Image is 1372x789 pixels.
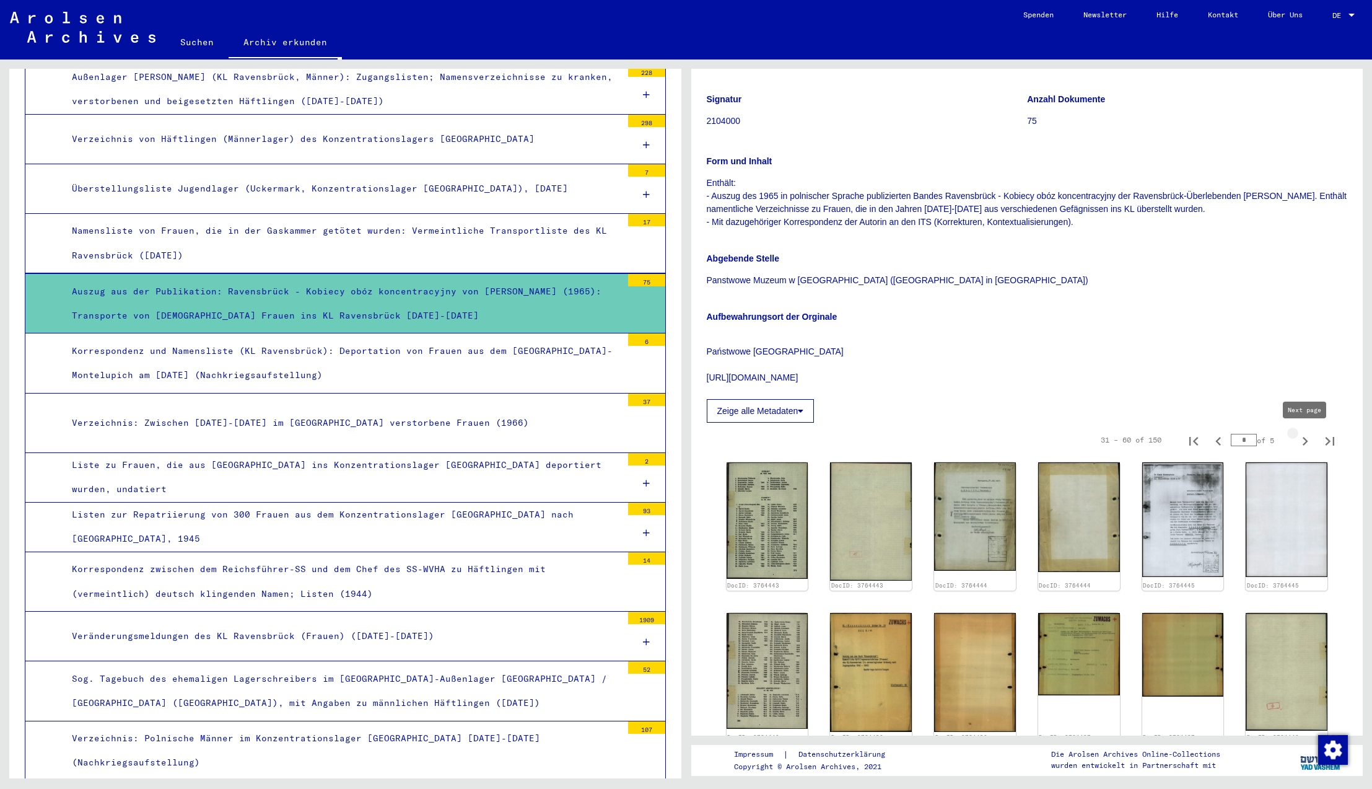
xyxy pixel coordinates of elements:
[1051,760,1220,771] p: wurden entwickelt in Partnerschaft mit
[10,12,155,43] img: Arolsen_neg.svg
[727,613,808,728] img: 001.jpg
[63,624,622,648] div: Veränderungsmeldungen des KL Ravensbrück (Frauen) ([DATE]-[DATE])
[734,748,783,761] a: Impressum
[1246,613,1327,730] img: 002.jpg
[1038,613,1120,695] img: 001.jpg
[1142,462,1224,577] img: 001.jpg
[628,214,665,226] div: 17
[727,582,779,589] a: DocID: 3764443
[1181,428,1206,452] button: First page
[935,582,987,589] a: DocID: 3764444
[707,332,1348,384] p: Państwowe [GEOGRAPHIC_DATA] [URL][DOMAIN_NAME]
[831,582,883,589] a: DocID: 3764443
[628,503,665,515] div: 93
[628,721,665,734] div: 107
[1317,734,1347,764] div: Zustimmung ändern
[1142,613,1224,696] img: 002.jpg
[63,177,622,201] div: Überstellungsliste Jugendlager (Uckermark, Konzentrationslager [GEOGRAPHIC_DATA]), [DATE]
[707,156,772,166] b: Form und Inhalt
[628,274,665,286] div: 75
[707,399,815,423] button: Zeige alle Metadaten
[63,65,622,113] div: Außenlager [PERSON_NAME] (KL Ravensbrück, Männer): Zugangslisten; Namensverzeichnisse zu kranken,...
[934,462,1016,570] img: 001.jpg
[1293,428,1317,452] button: Next page
[1027,94,1105,104] b: Anzahl Dokumente
[1231,434,1293,446] div: of 5
[628,661,665,674] div: 52
[63,339,622,387] div: Korrespondenz und Namensliste (KL Ravensbrück): Deportation von Frauen aus dem [GEOGRAPHIC_DATA]-...
[707,274,1348,287] p: Panstwowe Muzeum w [GEOGRAPHIC_DATA] ([GEOGRAPHIC_DATA] in [GEOGRAPHIC_DATA])
[1247,582,1299,589] a: DocID: 3764445
[63,127,622,151] div: Verzeichnis von Häftlingen (Männerlager) des Konzentrationslagers [GEOGRAPHIC_DATA]
[628,552,665,565] div: 14
[628,394,665,406] div: 37
[63,726,622,775] div: Verzeichnis: Polnische Männer im Konzentrationslager [GEOGRAPHIC_DATA] [DATE]-[DATE] (Nachkriegsa...
[1027,115,1347,128] p: 75
[229,27,342,60] a: Archiv erkunden
[165,27,229,57] a: Suchen
[727,462,808,578] img: 001.jpg
[628,115,665,127] div: 298
[1143,734,1195,741] a: DocID: 3764427
[1051,749,1220,760] p: Die Arolsen Archives Online-Collections
[934,613,1016,731] img: 002.jpg
[1143,582,1195,589] a: DocID: 3764445
[1247,734,1299,741] a: DocID: 3764446
[935,734,987,741] a: DocID: 3764426
[707,177,1348,229] p: Enthält: - Auszug des 1965 in polnischer Sprache publizierten Bandes Ravensbrück - Kobiecy obóz k...
[63,667,622,715] div: Sog. Tagebuch des ehemaligen Lagerschreibers im [GEOGRAPHIC_DATA]-Außenlager [GEOGRAPHIC_DATA] / ...
[707,94,742,104] b: Signatur
[734,761,900,772] p: Copyright © Arolsen Archives, 2021
[1206,428,1231,452] button: Previous page
[63,503,622,551] div: Listen zur Repatriierung von 300 Frauen aus dem Konzentrationslager [GEOGRAPHIC_DATA] nach [GEOGR...
[1318,735,1348,765] img: Zustimmung ändern
[63,453,622,501] div: Liste zu Frauen, die aus [GEOGRAPHIC_DATA] ins Konzentrationslager [GEOGRAPHIC_DATA] deportiert w...
[628,164,665,177] div: 7
[1039,582,1091,589] a: DocID: 3764444
[628,612,665,624] div: 1909
[707,115,1027,128] p: 2104000
[734,748,900,761] div: |
[1039,734,1091,741] a: DocID: 3764427
[831,734,883,741] a: DocID: 3764426
[63,280,622,328] div: Auszug aus der Publikation: Ravensbrück - Kobiecy obóz koncentracyjny von [PERSON_NAME] (1965): T...
[1332,11,1346,20] span: DE
[1101,434,1161,446] div: 31 – 60 of 150
[1317,428,1342,452] button: Last page
[789,748,900,761] a: Datenschutzerklärung
[628,453,665,465] div: 2
[628,64,665,77] div: 228
[707,312,837,322] b: Aufbewahrungsort der Orginale
[63,219,622,267] div: Namensliste von Frauen, die in der Gaskammer getötet wurden: Vermeintliche Transportliste des KL ...
[63,411,622,435] div: Verzeichnis: Zwischen [DATE]-[DATE] im [GEOGRAPHIC_DATA] verstorbene Frauen (1966)
[1298,744,1344,775] img: yv_logo.png
[830,613,912,731] img: 001.jpg
[727,734,779,741] a: DocID: 3764446
[63,557,622,606] div: Korrespondenz zwischen dem Reichsführer-SS und dem Chef des SS-WVHA zu Häftlingen mit (vermeintli...
[830,462,912,581] img: 002.jpg
[707,253,779,263] b: Abgebende Stelle
[1246,462,1327,577] img: 002.jpg
[628,333,665,346] div: 6
[1038,462,1120,571] img: 002.jpg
